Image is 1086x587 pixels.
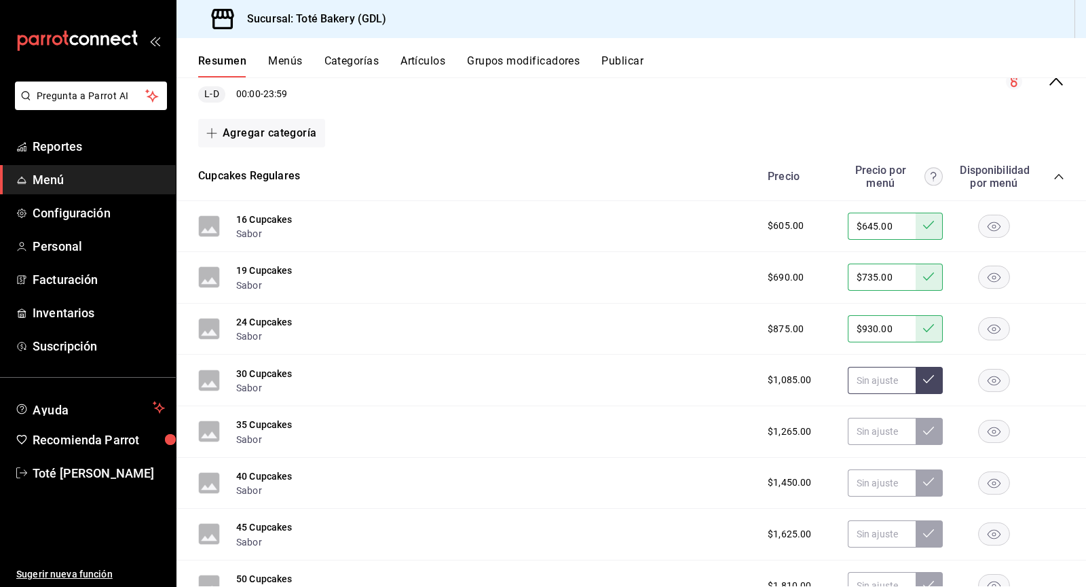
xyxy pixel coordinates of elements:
span: $1,085.00 [768,373,811,387]
button: Sabor [236,227,262,241]
button: Cupcakes Regulares [198,168,300,184]
span: Configuración [33,204,165,222]
input: Sin ajuste [848,213,916,240]
span: Menú [33,171,165,189]
button: Categorías [324,54,379,77]
span: Recomienda Parrot [33,431,165,449]
span: $1,265.00 [768,425,811,439]
div: collapse-menu-row [176,50,1086,113]
button: Agregar categoría [198,119,325,147]
button: 16 Cupcakes [236,213,293,226]
button: Sabor [236,484,262,497]
button: Sabor [236,433,262,446]
div: Disponibilidad por menú [960,164,1028,190]
span: Inventarios [33,304,165,322]
input: Sin ajuste [848,469,916,497]
span: $875.00 [768,322,804,336]
button: Publicar [601,54,643,77]
button: 30 Cupcakes [236,367,293,380]
button: Sabor [236,279,262,292]
button: open_drawer_menu [149,35,160,46]
div: Precio [754,170,841,183]
button: 19 Cupcakes [236,264,293,277]
span: Facturación [33,270,165,289]
input: Sin ajuste [848,418,916,445]
button: 35 Cupcakes [236,418,293,431]
button: Sabor [236,330,262,343]
span: L-D [199,87,224,101]
div: 00:00 - 23:59 [198,86,293,103]
span: $605.00 [768,219,804,233]
button: Menús [268,54,302,77]
input: Sin ajuste [848,315,916,342]
span: Reportes [33,137,165,156]
span: Toté [PERSON_NAME] [33,464,165,482]
button: Artículos [400,54,445,77]
button: 45 Cupcakes [236,520,293,534]
span: $1,625.00 [768,527,811,541]
div: Precio por menú [848,164,943,190]
span: Sugerir nueva función [16,567,165,582]
button: Sabor [236,381,262,395]
button: collapse-category-row [1053,171,1064,182]
span: Personal [33,237,165,255]
div: navigation tabs [198,54,1086,77]
input: Sin ajuste [848,264,916,291]
span: $690.00 [768,270,804,285]
button: 40 Cupcakes [236,469,293,483]
span: $1,450.00 [768,476,811,490]
h3: Sucursal: Toté Bakery (GDL) [236,11,387,27]
span: Ayuda [33,399,147,416]
button: Grupos modificadores [467,54,580,77]
button: Sabor [236,535,262,549]
button: 24 Cupcakes [236,315,293,329]
a: Pregunta a Parrot AI [10,99,167,113]
button: 50 Cupcakes [236,572,293,586]
span: Pregunta a Parrot AI [37,89,146,103]
button: Pregunta a Parrot AI [15,82,167,110]
button: Resumen [198,54,246,77]
input: Sin ajuste [848,367,916,394]
input: Sin ajuste [848,520,916,548]
span: Suscripción [33,337,165,355]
